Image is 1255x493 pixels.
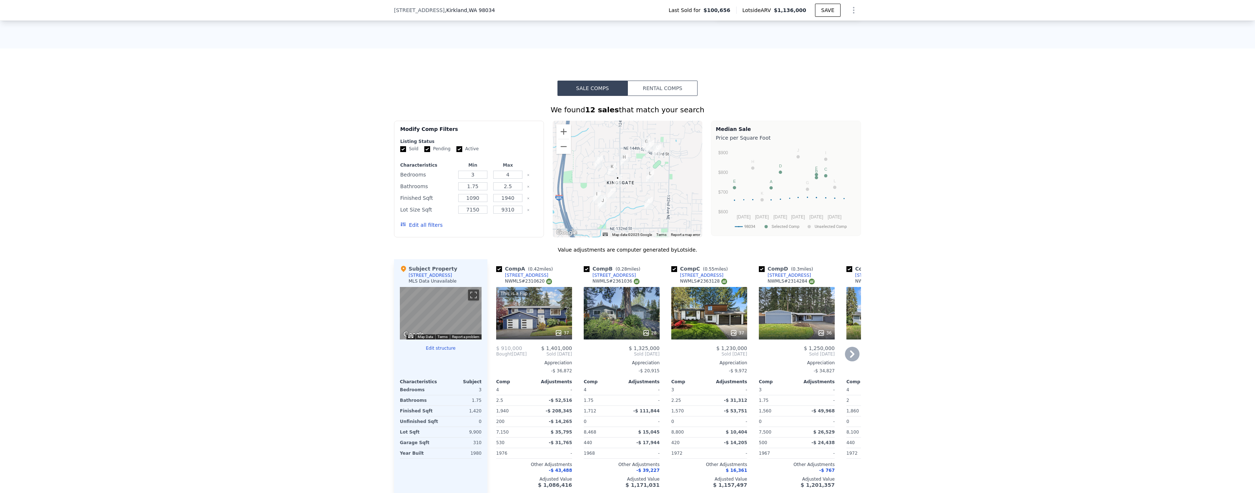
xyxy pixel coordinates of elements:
div: 14002 129th Ave NE [646,170,654,182]
div: Garage Sqft [400,438,439,448]
div: Adjusted Value [584,476,660,482]
span: $100,656 [703,7,730,14]
div: 1980 [442,448,482,458]
span: ( miles) [788,267,816,272]
span: , WA 98034 [467,7,495,13]
span: 3 [759,387,762,392]
div: Bathrooms [400,181,454,191]
div: Characteristics [400,379,441,385]
span: -$ 14,265 [549,419,572,424]
span: 0 [759,419,762,424]
div: Adjustments [622,379,660,385]
button: Clear [527,209,530,211]
div: Bedrooms [400,170,454,180]
span: 8,100 [846,430,859,435]
div: Min [457,162,489,168]
span: -$ 31,765 [549,440,572,445]
span: -$ 49,968 [811,408,835,414]
span: $ 15,045 [638,430,660,435]
div: 13517 121st Ave NE [598,195,606,207]
div: 12829 NE 144th Way [642,138,650,150]
button: Map Data [418,334,433,339]
div: [STREET_ADDRESS] [680,272,723,278]
span: $ 1,401,000 [541,345,572,351]
button: SAVE [815,4,841,17]
button: Sale Comps [557,81,627,96]
a: [STREET_ADDRESS] [759,272,811,278]
a: Report a problem [452,335,479,339]
div: 1967 [759,448,795,458]
div: Appreciation [759,360,835,366]
div: - [711,416,747,427]
div: NWMLS # 2363128 [680,278,727,284]
span: ( miles) [700,267,731,272]
div: Comp [759,379,797,385]
span: -$ 53,751 [724,408,747,414]
div: - [536,385,572,395]
text: E [733,179,736,183]
div: - [623,416,660,427]
span: $ 1,171,031 [626,482,660,488]
div: - [536,448,572,458]
div: Appreciation [496,360,572,366]
span: $ 1,157,497 [713,482,747,488]
text: [DATE] [755,214,769,220]
span: -$ 39,227 [636,468,660,473]
text: [DATE] [737,214,750,220]
a: [STREET_ADDRESS] [671,272,723,278]
span: Last Sold for [669,7,704,14]
div: Other Adjustments [671,462,747,467]
span: 0.3 [793,267,800,272]
a: [STREET_ADDRESS] [846,272,899,278]
div: Modify Comp Filters [400,125,538,139]
img: Google [555,228,579,237]
text: F [815,166,818,170]
span: 8,468 [584,430,596,435]
div: 2 [846,395,883,405]
div: Comp [584,379,622,385]
span: 500 [759,440,767,445]
div: 12211 NE 137th Pl [607,187,615,199]
span: , Kirkland [445,7,495,14]
span: $ 16,361 [726,468,747,473]
div: Adjusted Value [846,476,922,482]
text: I [825,151,826,155]
img: NWMLS Logo [634,279,640,284]
div: 12850 NE 143rd St [646,140,654,152]
text: D [779,164,782,168]
div: Comp C [671,265,731,272]
button: Show Options [846,3,861,18]
div: Street View [400,287,482,339]
text: $600 [718,209,728,214]
text: Unselected Comp [815,224,847,229]
a: Terms [656,233,667,237]
span: 0 [846,419,849,424]
div: 1,420 [442,406,482,416]
span: 4 [846,387,849,392]
div: 14142 124th Pl NE [620,154,628,166]
span: -$ 9,972 [729,368,747,373]
span: 3 [671,387,674,392]
text: [DATE] [810,214,823,220]
div: - [798,385,835,395]
span: $ 1,230,000 [716,345,747,351]
text: [DATE] [791,214,805,220]
div: 2.25 [671,395,708,405]
a: Terms [437,335,448,339]
button: Zoom out [556,139,571,154]
span: 7,500 [759,430,771,435]
input: Sold [400,146,406,152]
span: 4 [584,387,587,392]
div: - [623,385,660,395]
span: 420 [671,440,680,445]
div: Adjusted Value [496,476,572,482]
div: Map [400,287,482,339]
text: L [834,179,836,183]
div: 0 [442,416,482,427]
div: 37 [555,329,569,337]
svg: A chart. [716,143,856,234]
div: Value adjustments are computer generated by Lotside . [394,246,861,253]
div: [STREET_ADDRESS] [505,272,548,278]
span: ( miles) [525,267,556,272]
div: 2.5 [496,395,533,405]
